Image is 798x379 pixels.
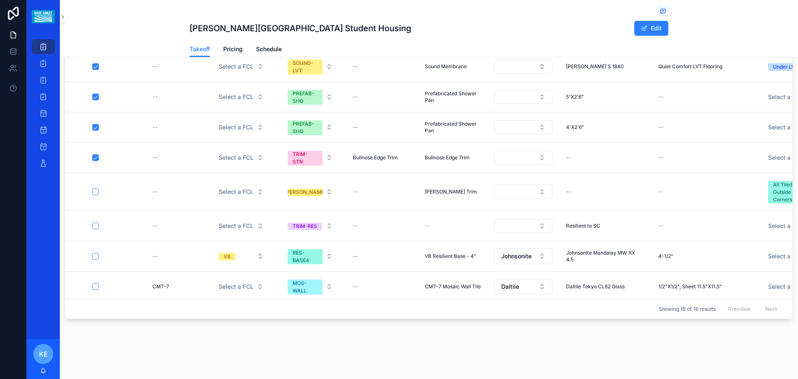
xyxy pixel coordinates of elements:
div: PREFAB-SHO [293,120,318,135]
a: Select Button [281,146,340,169]
a: Schedule [256,42,282,58]
div: -- [658,188,663,195]
div: -- [153,253,158,260]
a: 5'X2'6" [563,90,645,104]
a: Resilient to SC [563,219,645,233]
a: Select Button [494,248,553,265]
button: Select Button [281,218,339,233]
div: VB [224,253,231,260]
button: Select Button [494,59,552,74]
a: Select Button [281,245,340,268]
span: 4-1/2" [658,253,673,260]
span: Takeoff [190,45,210,53]
div: -- [353,253,358,260]
div: -- [353,63,358,70]
a: [PERSON_NAME] S 1840 [563,60,645,73]
button: Select Button [281,275,339,298]
div: -- [153,63,158,70]
h1: [PERSON_NAME][GEOGRAPHIC_DATA] Student Housing [190,22,411,34]
a: -- [149,219,202,233]
a: Select Button [494,89,553,104]
a: -- [149,151,202,164]
a: -- [149,60,202,73]
div: [PERSON_NAME] [285,188,326,196]
a: CMT-7 [149,280,202,293]
a: -- [149,250,202,263]
span: Resilient to SC [566,223,600,229]
a: Prefabricated Shower Pan [425,121,484,134]
a: -- [149,185,202,198]
div: TRIM-RES [293,223,317,230]
button: Select Button [281,146,339,169]
button: Select Button [212,218,270,233]
a: -- [425,223,484,229]
a: -- [655,151,751,164]
div: -- [353,188,358,195]
a: CMT-7 Mosaic Wall Tile [425,283,484,290]
a: -- [350,60,415,73]
a: Select Button [281,184,340,200]
span: Select a FCL [219,93,254,101]
div: -- [658,124,663,131]
a: [PERSON_NAME] Trim [425,188,484,195]
a: -- [149,121,202,134]
a: -- [655,185,751,198]
span: Select a FCL [219,154,254,162]
div: -- [353,94,358,100]
div: PREFAB-SHO [293,90,318,105]
a: Select Button [494,150,553,165]
span: CMT-7 [153,283,169,290]
a: Pricing [223,42,243,58]
span: -- [425,223,430,229]
a: Sound Membrane [425,63,484,70]
span: Select a FCL [219,62,254,71]
a: Select Button [212,119,271,135]
a: -- [563,185,645,198]
div: -- [153,124,158,131]
a: -- [350,185,415,198]
a: -- [350,121,415,134]
a: -- [655,121,751,134]
div: -- [353,283,358,290]
a: Quiet Comfort LVT Flooring [655,60,751,73]
div: -- [658,154,663,161]
button: Edit [634,21,668,36]
div: TRIM-STN [293,151,318,166]
button: Select Button [494,219,552,233]
img: App logo [32,10,54,23]
span: [PERSON_NAME] Trim [425,188,477,195]
a: Select Button [212,59,271,74]
div: RES-BASE4 [293,249,318,264]
span: Select a FCL [219,282,254,291]
a: Select Button [494,278,553,295]
div: MOS-WALL [293,280,318,295]
div: -- [153,154,158,161]
a: Select Button [281,55,340,78]
span: CMT-7 Mosaic Wall Tile [425,283,481,290]
span: Johnsonite [501,252,532,260]
a: Select Button [212,89,271,105]
span: 1/2"X1/2", Sheet 11.5"X11.5" [658,283,722,290]
button: Select Button [281,86,339,108]
span: 4'X2'6" [566,124,584,131]
a: Select Button [212,150,271,166]
a: Select Button [494,218,553,233]
div: -- [153,223,158,229]
button: Select Button [281,184,339,199]
span: Select a FCL [219,188,254,196]
div: -- [658,94,663,100]
div: -- [566,154,571,161]
button: Select Button [212,150,270,165]
a: -- [350,250,415,263]
button: Select Button [281,245,339,268]
span: Sound Membrane [425,63,467,70]
div: -- [353,124,358,131]
a: Bullnose Edge Trim [425,154,484,161]
div: -- [353,223,358,229]
button: Select Button [494,120,552,134]
button: Select Button [212,59,270,74]
span: VB Resilient Base - 4" [425,253,476,260]
button: Select Button [212,89,270,104]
